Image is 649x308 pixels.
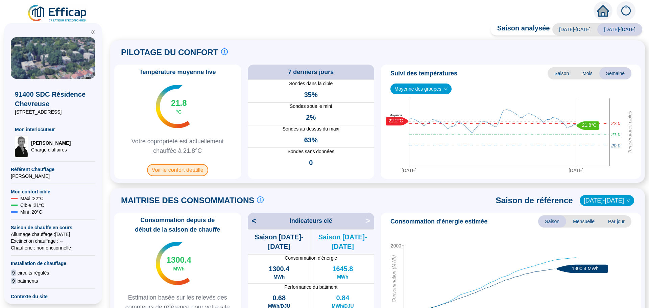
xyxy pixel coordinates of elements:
[290,216,332,226] span: Indicateurs clé
[597,5,609,17] span: home
[15,126,91,133] span: Mon interlocuteur
[11,260,95,267] span: Installation de chauffage
[597,23,642,35] span: [DATE]-[DATE]
[11,188,95,195] span: Mon confort cible
[11,166,95,173] span: Référent Chauffage
[20,202,44,209] span: Cible : 21 °C
[552,23,597,35] span: [DATE]-[DATE]
[147,164,208,176] span: Voir le confort détaillé
[176,109,182,115] span: °C
[15,109,91,115] span: [STREET_ADDRESS]
[135,67,220,77] span: Température moyenne live
[309,158,313,167] span: 0
[394,84,448,94] span: Moyenne des groupes
[599,67,631,79] span: Semaine
[390,217,487,226] span: Consommation d'énergie estimée
[569,168,583,173] tspan: [DATE]
[11,224,95,231] span: Saison de chauffe en cours
[248,103,375,110] span: Sondes sous le mini
[173,265,185,272] span: MWh
[601,215,631,228] span: Par jour
[248,255,375,261] span: Consommation d'énergie
[121,47,218,58] span: PILOTAGE DU CONFORT
[272,293,286,303] span: 0.68
[611,143,620,148] tspan: 20.0
[390,69,457,78] span: Suivi des températures
[156,242,190,285] img: indicateur températures
[273,274,285,280] span: MWh
[548,67,576,79] span: Saison
[611,121,620,126] tspan: 22.0
[171,98,187,109] span: 21.8
[31,146,71,153] span: Chargé d'affaires
[336,293,349,303] span: 0.84
[304,135,318,145] span: 63%
[248,284,375,290] span: Performance du batiment
[611,132,620,137] tspan: 21.0
[332,264,353,274] span: 1645.8
[15,136,28,157] img: Chargé d'affaires
[304,90,318,99] span: 35%
[490,23,550,35] span: Saison analysée
[91,30,95,34] span: double-left
[444,87,448,91] span: down
[11,278,16,284] span: 9
[27,4,88,23] img: efficap energie logo
[391,255,396,302] tspan: Consommation (MWh)
[117,137,238,156] span: Votre copropriété est actuellement chauffée à 21.8°C
[617,1,635,20] img: alerts
[221,48,228,55] span: info-circle
[11,238,95,244] span: Exctinction chauffage : --
[627,111,632,153] tspan: Températures cibles
[11,269,16,276] span: 9
[11,173,95,180] span: [PERSON_NAME]
[566,215,601,228] span: Mensuelle
[248,125,375,133] span: Sondes au dessus du maxi
[306,113,316,122] span: 2%
[391,243,401,248] tspan: 2000
[572,266,599,271] text: 1300.4 MWh
[257,196,264,203] span: info-circle
[11,244,95,251] span: Chaufferie : non fonctionnelle
[269,264,289,274] span: 1300.4
[365,215,374,226] span: >
[11,293,95,300] span: Contexte du site
[18,269,49,276] span: circuits régulés
[15,90,91,109] span: 91400 SDC Résidence Chevreuse
[117,215,238,234] span: Consommation depuis de début de la saison de chauffe
[626,198,630,203] span: down
[538,215,566,228] span: Saison
[496,195,573,206] span: Saison de référence
[121,195,254,206] span: MAITRISE DES CONSOMMATIONS
[582,122,597,128] text: 21.8°C
[20,209,42,215] span: Mini : 20 °C
[584,195,630,206] span: 2022-2023
[156,85,190,128] img: indicateur températures
[337,274,348,280] span: MWh
[248,215,257,226] span: <
[576,67,599,79] span: Mois
[402,168,416,173] tspan: [DATE]
[11,231,95,238] span: Allumage chauffage : [DATE]
[248,80,375,87] span: Sondes dans la cible
[167,255,191,265] span: 1300.4
[389,113,402,117] text: Moyenne
[389,118,403,123] text: 22.2°C
[31,140,71,146] span: [PERSON_NAME]
[20,195,44,202] span: Maxi : 22 °C
[248,148,375,155] span: Sondes sans données
[18,278,38,284] span: batiments
[311,232,374,251] span: Saison [DATE]-[DATE]
[248,232,311,251] span: Saison [DATE]-[DATE]
[288,67,334,77] span: 7 derniers jours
